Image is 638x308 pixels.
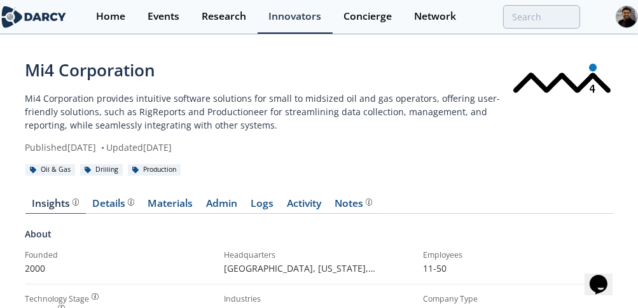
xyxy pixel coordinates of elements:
div: Employees [423,249,613,261]
iframe: chat widget [585,257,625,295]
input: Advanced Search [503,5,581,29]
a: Materials [141,199,200,214]
a: Admin [200,199,244,214]
p: Mi4 Corporation provides intuitive software solutions for small to midsized oil and gas operators... [25,92,511,132]
div: Drilling [80,164,123,176]
img: Profile [616,6,638,28]
div: Details [92,199,134,209]
div: Home [96,11,125,22]
div: Research [202,11,246,22]
div: About [25,227,613,249]
a: Details [86,199,141,214]
div: Mi4 Corporation [25,58,511,83]
p: 2000 [25,262,216,275]
div: Notes [335,199,372,209]
div: Oil & Gas [25,164,76,176]
p: [GEOGRAPHIC_DATA], [US_STATE] , [GEOGRAPHIC_DATA] [224,262,414,275]
div: Events [148,11,179,22]
a: Insights [25,199,86,214]
img: information.svg [73,199,80,206]
img: information.svg [366,199,373,206]
div: Technology Stage [25,293,90,305]
a: Logs [244,199,281,214]
a: Activity [281,199,328,214]
span: • [99,141,107,153]
div: Innovators [268,11,321,22]
div: Founded [25,249,216,261]
div: Production [128,164,181,176]
div: Published [DATE] Updated [DATE] [25,141,511,154]
img: information.svg [92,293,99,300]
div: Industries [224,293,414,305]
div: Network [414,11,456,22]
p: 11-50 [423,262,613,275]
div: Insights [32,199,79,209]
div: Concierge [343,11,392,22]
div: Headquarters [224,249,414,261]
img: information.svg [128,199,135,206]
div: Company Type [423,293,613,305]
a: Notes [328,199,379,214]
